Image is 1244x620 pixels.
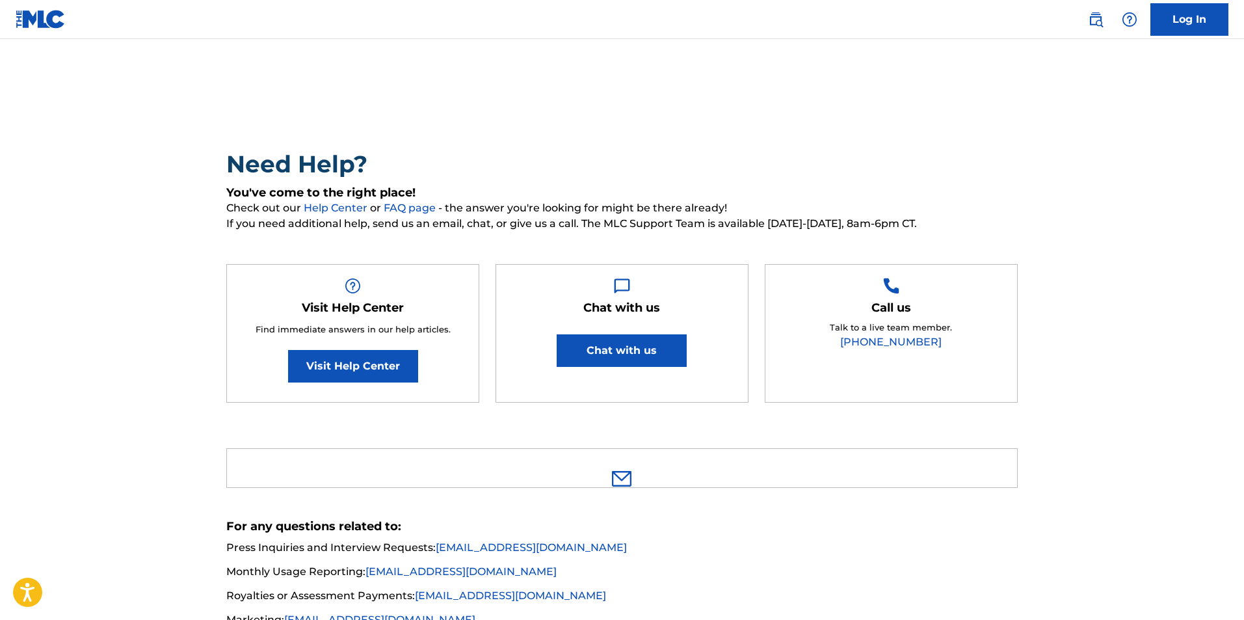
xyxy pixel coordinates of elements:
[226,150,1018,179] h2: Need Help?
[226,519,1018,534] h5: For any questions related to:
[304,202,370,214] a: Help Center
[830,321,952,334] p: Talk to a live team member.
[288,350,418,383] a: Visit Help Center
[883,278,899,294] img: Help Box Image
[1083,7,1109,33] a: Public Search
[415,589,606,602] a: [EMAIL_ADDRESS][DOMAIN_NAME]
[365,565,557,578] a: [EMAIL_ADDRESS][DOMAIN_NAME]
[226,588,1018,612] li: Royalties or Assessment Payments:
[226,540,1018,563] li: Press Inquiries and Interview Requests:
[1088,12,1104,27] img: search
[302,301,404,316] h5: Visit Help Center
[557,334,687,367] button: Chat with us
[1122,12,1137,27] img: help
[436,541,627,554] a: [EMAIL_ADDRESS][DOMAIN_NAME]
[1150,3,1228,36] a: Log In
[384,202,438,214] a: FAQ page
[612,471,631,487] img: 0ff00501b51b535a1dc6.svg
[256,324,451,334] span: Find immediate answers in our help articles.
[226,564,1018,587] li: Monthly Usage Reporting:
[226,216,1018,232] span: If you need additional help, send us an email, chat, or give us a call. The MLC Support Team is a...
[583,301,660,316] h5: Chat with us
[226,200,1018,216] span: Check out our or - the answer you're looking for might be there already!
[16,10,66,29] img: MLC Logo
[840,336,942,348] a: [PHONE_NUMBER]
[1117,7,1143,33] div: Help
[614,278,630,294] img: Help Box Image
[345,278,361,294] img: Help Box Image
[871,301,911,316] h5: Call us
[226,185,1018,200] h5: You've come to the right place!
